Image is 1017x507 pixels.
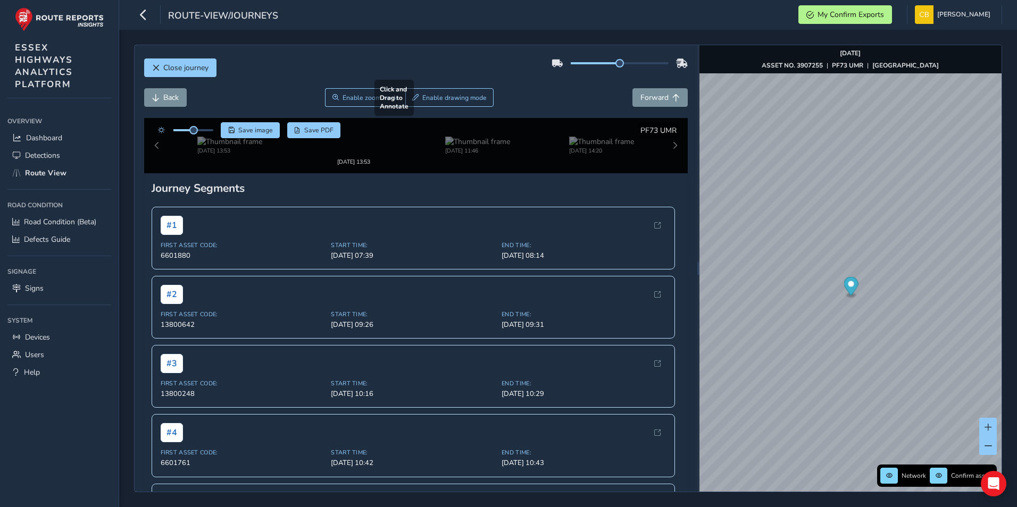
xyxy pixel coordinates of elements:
a: Devices [7,328,111,346]
span: Route View [25,168,66,178]
div: [DATE] 11:46 [445,144,510,152]
strong: [DATE] [840,49,861,57]
span: [DATE] 10:16 [331,379,495,389]
strong: ASSET NO. 3907255 [762,61,823,70]
span: # 5 [161,483,183,502]
div: System [7,312,111,328]
div: | | [762,61,939,70]
div: [DATE] 14:20 [569,144,634,152]
button: Zoom [325,88,405,107]
span: [DATE] 08:14 [502,241,666,251]
button: [PERSON_NAME] [915,5,994,24]
span: route-view/journeys [168,9,278,24]
span: Start Time: [331,232,495,240]
button: Save [221,122,280,138]
span: PF73 UMR [640,125,677,136]
span: Start Time: [331,440,495,447]
div: Map marker [844,277,858,299]
span: Confirm assets [951,471,994,480]
span: ESSEX HIGHWAYS ANALYTICS PLATFORM [15,41,73,90]
img: rr logo [15,7,104,31]
span: [DATE] 09:31 [502,310,666,320]
span: First Asset Code: [161,440,325,447]
button: Forward [632,88,688,107]
span: Close journey [163,63,209,73]
span: Signs [25,283,44,293]
a: Defects Guide [7,231,111,248]
img: Thumbnail frame [569,134,634,144]
span: 6601880 [161,241,325,251]
span: Road Condition (Beta) [24,217,96,227]
a: Route View [7,164,111,182]
div: [DATE] 13:53 [197,144,262,152]
span: Save image [238,126,273,134]
span: End Time: [502,232,666,240]
span: My Confirm Exports [818,10,884,20]
a: Detections [7,147,111,164]
span: Enable zoom mode [343,94,399,102]
a: Dashboard [7,129,111,147]
span: Dashboard [26,133,62,143]
span: # 1 [161,206,183,225]
span: Help [24,367,40,377]
div: [DATE] 13:53 [321,144,386,152]
span: Detections [25,150,60,160]
span: 13800642 [161,310,325,320]
button: Back [144,88,187,107]
a: Signs [7,280,111,297]
strong: PF73 UMR [832,61,863,70]
span: Start Time: [331,370,495,378]
span: Enable drawing mode [422,94,487,102]
span: # 3 [161,344,183,364]
span: Network [902,471,926,480]
a: Users [7,346,111,364]
span: Back [163,92,179,103]
img: Thumbnail frame [197,134,262,144]
span: [DATE] 10:43 [502,449,666,459]
span: Save PDF [304,126,334,134]
div: Open Intercom Messenger [981,471,1006,496]
span: 6601761 [161,449,325,459]
div: Road Condition [7,197,111,213]
span: [DATE] 10:42 [331,449,495,459]
div: Journey Segments [152,171,681,186]
div: Overview [7,113,111,129]
strong: [GEOGRAPHIC_DATA] [872,61,939,70]
span: [DATE] 10:29 [502,379,666,389]
span: [PERSON_NAME] [937,5,990,24]
span: End Time: [502,440,666,447]
button: Close journey [144,58,216,77]
span: End Time: [502,370,666,378]
span: End Time: [502,301,666,309]
a: Road Condition (Beta) [7,213,111,231]
button: My Confirm Exports [798,5,892,24]
span: Devices [25,332,50,342]
span: First Asset Code: [161,370,325,378]
button: Draw [405,88,494,107]
a: Help [7,364,111,381]
span: 13800248 [161,379,325,389]
button: PDF [287,122,341,138]
span: # 2 [161,275,183,294]
img: diamond-layout [915,5,933,24]
img: Thumbnail frame [445,134,510,144]
span: Start Time: [331,301,495,309]
span: # 4 [161,414,183,433]
span: [DATE] 09:26 [331,310,495,320]
div: Signage [7,264,111,280]
span: Defects Guide [24,234,70,244]
span: First Asset Code: [161,301,325,309]
span: Forward [640,92,669,103]
span: [DATE] 07:39 [331,241,495,251]
span: First Asset Code: [161,232,325,240]
span: Users [25,350,44,360]
img: Thumbnail frame [321,134,386,144]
